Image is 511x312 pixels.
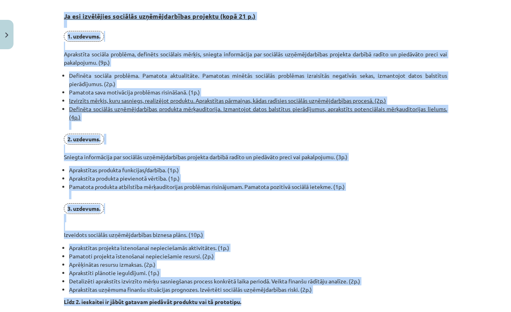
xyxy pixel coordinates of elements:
p: Aprakstīta sociāla problēma, definēts sociālais mērķis, sniegta informācija par sociālās uzņēmējd... [64,31,447,67]
li: Detalizēti aprakstīts izvirzīto mērķu sasniegšanas process konkrētā laika periodā. Veikta finanšu... [69,277,447,285]
strong: 3. uzdevums. [67,205,100,212]
li: Aprakstītas uzņēmuma finanšu situācijas prognozes. Izvērtēti sociālās uzņēmējdarbības riski. (2p.) [69,285,447,294]
li: Pamatota produkta atbilstība mērķauditorijas problēmas risinājumam. Pamatota pozitīvā sociālā iet... [69,183,447,199]
p: Sniegta informācija par sociālās uzņēmējdarbības projekta darbībā radīto un piedāvāto preci vai p... [64,134,447,161]
p: Izveidots sociālās uzņēmējdarbības biznesa plāns. (10p.) [64,203,447,239]
strong: 2. uzdevums. [67,135,100,143]
strong: Ja esi izvēlējies sociālās uzņēmējdarbības projektu (kopā 21 p.) [64,12,255,20]
li: Aprakstīti plānotie ieguldījumi. (1p.) [69,269,447,277]
span: 1. uzdevums. [64,31,104,42]
li: Aprakstītas projekta īstenošanai nepieciešamās aktivitātes. (1p.) [69,244,447,252]
img: icon-close-lesson-0947bae3869378f0d4975bcd49f059093ad1ed9edebbc8119c70593378902aed.svg [5,33,8,38]
strong: Līdz 2. ieskaitei ir jābūt gatavam piedāvāt produktu vai tā prototipu. [64,298,241,305]
u: Definēta sociālās uzņēmējdarbības produkta mērķauditorija. Izmantojot datos balstītus pierādījumu... [69,105,447,121]
li: Pamatota sava motivācija problēmas risināšanā. (1p.) [69,88,447,96]
u: Izvirzīts mērķis, kuru sasniegs, realizējot produktu. Aprakstītas pārmaiņas, kādas radīsies sociā... [69,97,386,104]
li: Aprakstītas produkta funkcijas/darbība. (1p.) [69,166,447,174]
li: Pamatoti projekta īstenošanai nepieciešamie resursi. (2p.) [69,252,447,260]
li: Aprēķinātas resursu izmaksas. (2p.) [69,260,447,269]
li: Definēta sociāla problēma. Pamatota aktualitāte. Pamatotas minētās sociālās problēmas izraisītās ... [69,71,447,88]
li: Aprakstīta produkta pievienotā vērtība. (1p.) [69,174,447,183]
